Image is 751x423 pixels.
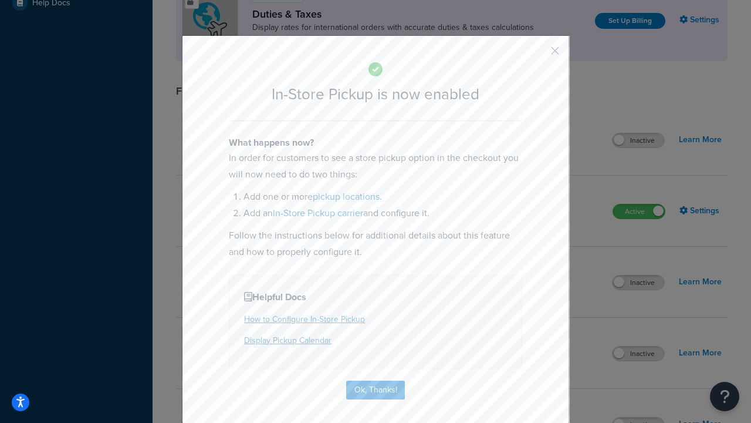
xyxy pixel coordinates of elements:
h2: In-Store Pickup is now enabled [229,86,522,103]
p: Follow the instructions below for additional details about this feature and how to properly confi... [229,227,522,260]
li: Add an and configure it. [243,205,522,221]
h4: Helpful Docs [244,290,507,304]
a: Display Pickup Calendar [244,334,331,347]
a: How to Configure In-Store Pickup [244,313,365,325]
a: In-Store Pickup carrier [273,206,363,220]
h4: What happens now? [229,136,522,150]
button: Ok, Thanks! [346,381,405,399]
a: pickup locations [313,190,380,203]
li: Add one or more . [243,189,522,205]
p: In order for customers to see a store pickup option in the checkout you will now need to do two t... [229,150,522,183]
